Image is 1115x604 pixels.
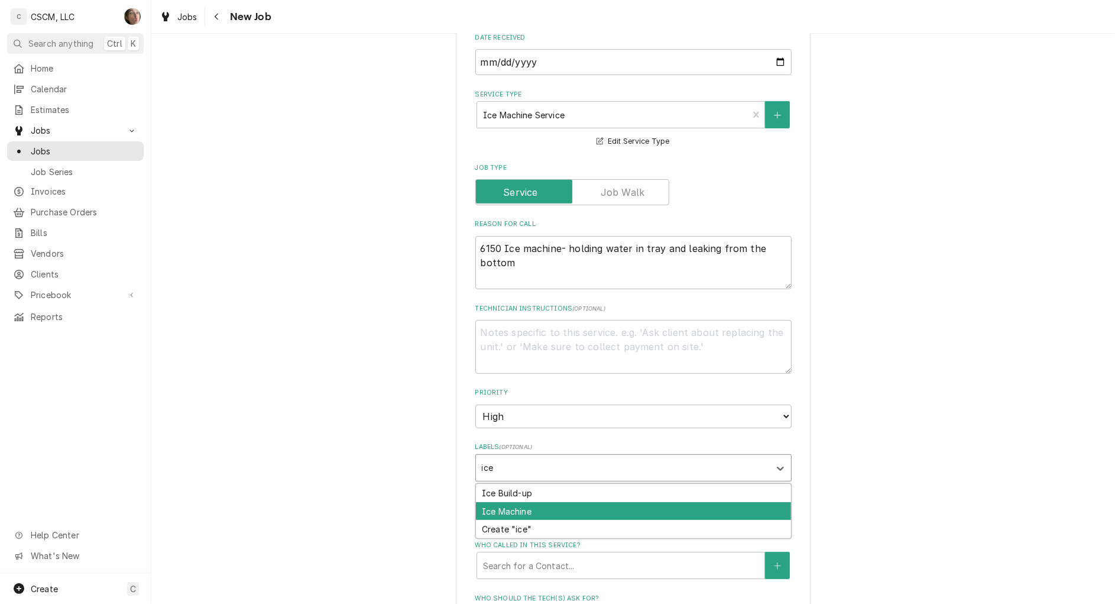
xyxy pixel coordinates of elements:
label: Priority [475,388,792,398]
span: Calendar [31,83,138,95]
span: Vendors [31,247,138,260]
a: Job Series [7,162,144,182]
a: Estimates [7,100,144,119]
a: Invoices [7,182,144,201]
input: yyyy-mm-dd [475,49,792,75]
div: Create "ice" [476,520,791,538]
span: Search anything [28,37,93,50]
label: Who should the tech(s) ask for? [475,594,792,603]
a: Home [7,59,144,78]
a: Bills [7,223,144,243]
span: Jobs [177,11,197,23]
span: ( optional ) [572,305,605,312]
span: ( optional ) [499,444,532,450]
span: K [131,37,136,50]
a: Go to What's New [7,546,144,566]
span: New Job [226,9,271,25]
span: Invoices [31,185,138,198]
div: CSCM, LLC [31,11,74,23]
label: Job Type [475,163,792,173]
span: Job Series [31,166,138,178]
div: Date Received [475,33,792,75]
span: Ctrl [107,37,122,50]
div: Service Type [475,90,792,148]
label: Who called in this service? [475,541,792,550]
div: Ice Build-up [476,484,791,502]
span: C [130,583,136,595]
svg: Create New Service [774,111,781,119]
span: Create [31,584,58,594]
span: Clients [31,268,138,280]
textarea: 6150 Ice machine- holding water in tray and leaking from the bottom [475,236,792,290]
label: Labels [475,442,792,452]
span: Bills [31,227,138,239]
span: Purchase Orders [31,206,138,218]
svg: Create New Contact [774,562,781,570]
a: Go to Help Center [7,525,144,545]
a: Reports [7,307,144,327]
div: Who called in this service? [475,541,792,579]
span: Estimates [31,104,138,116]
div: Labels [475,442,792,481]
button: Create New Contact [765,552,790,579]
div: Ice Machine [476,502,791,521]
div: Serra Heyen's Avatar [124,8,141,25]
span: Home [31,62,138,75]
span: What's New [31,550,137,562]
a: Jobs [155,7,202,27]
div: Reason For Call [475,219,792,289]
span: Pricebook [31,289,120,301]
span: Jobs [31,124,120,137]
div: C [11,8,27,25]
a: Vendors [7,244,144,263]
div: SH [124,8,141,25]
span: Help Center [31,529,137,541]
a: Go to Jobs [7,121,144,140]
label: Date Received [475,33,792,43]
a: Go to Pricebook [7,285,144,305]
a: Jobs [7,141,144,161]
button: Search anythingCtrlK [7,33,144,54]
button: Navigate back [208,7,226,26]
span: Reports [31,311,138,323]
div: Technician Instructions [475,304,792,374]
a: Purchase Orders [7,202,144,222]
div: Priority [475,388,792,428]
span: Jobs [31,145,138,157]
div: Job Type [475,163,792,205]
a: Clients [7,264,144,284]
label: Service Type [475,90,792,99]
button: Edit Service Type [595,134,671,149]
label: Reason For Call [475,219,792,229]
button: Create New Service [765,101,790,128]
a: Calendar [7,79,144,99]
label: Technician Instructions [475,304,792,314]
